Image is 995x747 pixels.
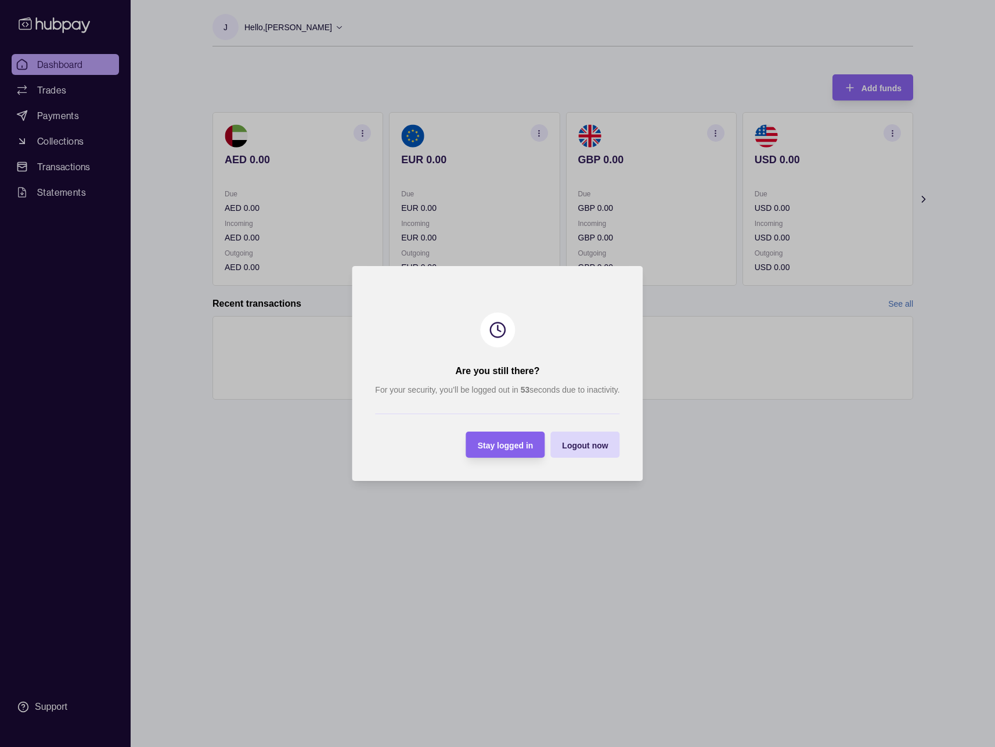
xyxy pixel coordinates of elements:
[466,432,545,458] button: Stay logged in
[456,365,540,378] h2: Are you still there?
[375,383,619,396] p: For your security, you’ll be logged out in seconds due to inactivity.
[478,441,533,450] span: Stay logged in
[521,385,530,394] strong: 53
[562,441,608,450] span: Logout now
[550,432,619,458] button: Logout now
